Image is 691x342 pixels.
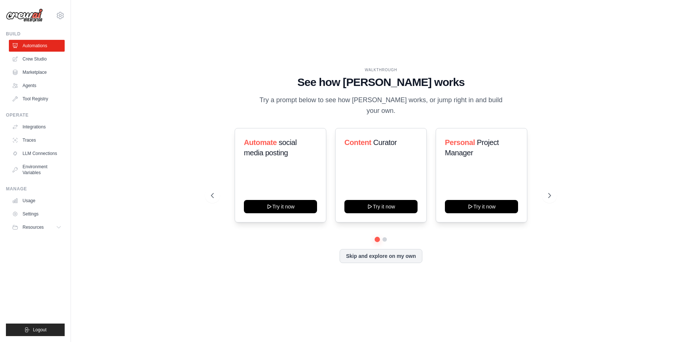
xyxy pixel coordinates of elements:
button: Try it now [445,200,518,213]
div: WALKTHROUGH [211,67,551,73]
button: Resources [9,221,65,233]
button: Try it now [344,200,418,213]
p: Try a prompt below to see how [PERSON_NAME] works, or jump right in and build your own. [257,95,505,117]
a: Automations [9,40,65,52]
span: Logout [33,327,47,333]
span: social media posting [244,138,297,157]
a: Tool Registry [9,93,65,105]
a: LLM Connections [9,148,65,159]
div: Build [6,31,65,37]
img: Logo [6,8,43,23]
button: Try it now [244,200,317,213]
a: Crew Studio [9,53,65,65]
a: Usage [9,195,65,207]
span: Content [344,138,371,146]
h1: See how [PERSON_NAME] works [211,76,551,89]
button: Skip and explore on my own [340,249,422,263]
div: Manage [6,186,65,192]
div: Operate [6,112,65,118]
a: Integrations [9,121,65,133]
span: Personal [445,138,475,146]
a: Marketplace [9,66,65,78]
span: Curator [373,138,397,146]
a: Agents [9,80,65,91]
button: Logout [6,324,65,336]
a: Settings [9,208,65,220]
a: Environment Variables [9,161,65,179]
a: Traces [9,134,65,146]
span: Resources [23,224,44,230]
span: Automate [244,138,277,146]
span: Project Manager [445,138,499,157]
